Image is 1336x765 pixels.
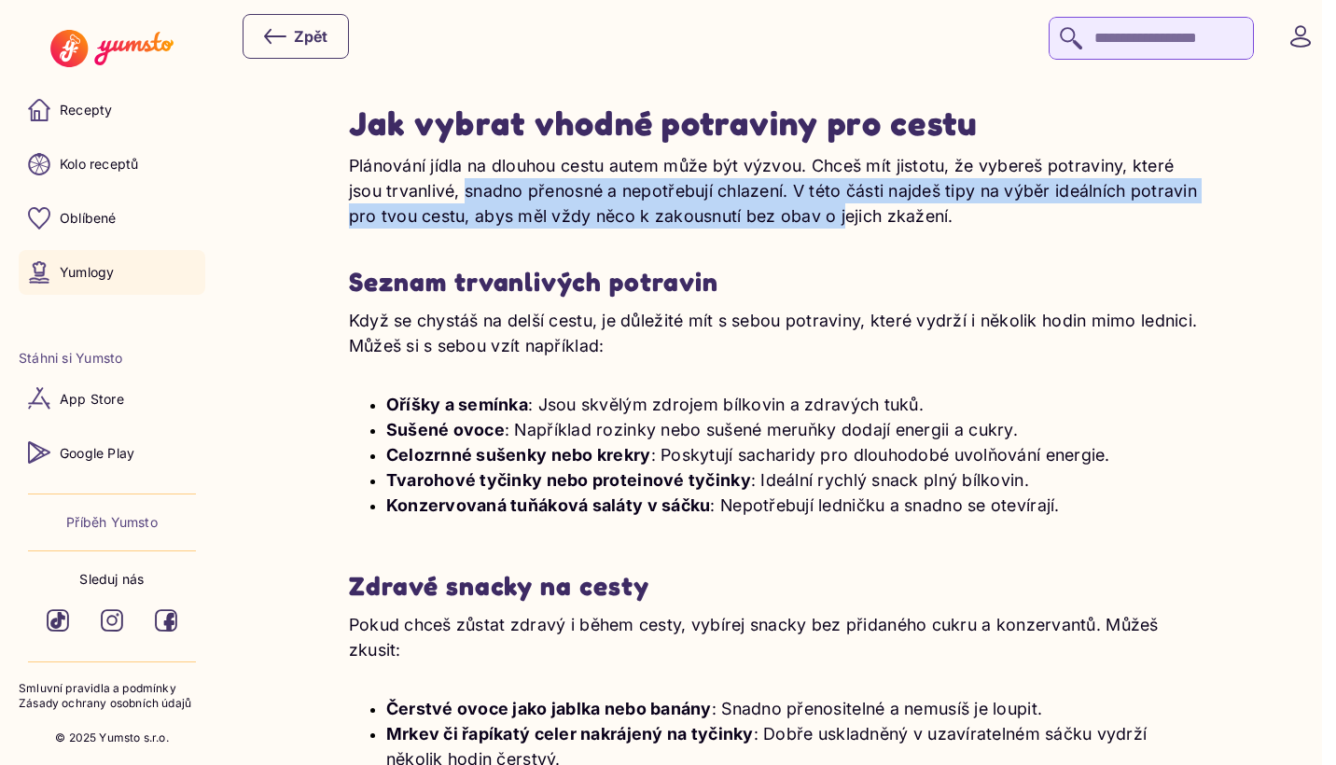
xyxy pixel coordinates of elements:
h3: Zdravé snacky na cesty [349,570,1198,603]
p: Kolo receptů [60,155,139,174]
strong: Čerstvé ovoce jako jablka nebo banány [386,699,712,718]
p: Recepty [60,101,112,119]
p: : Nepotřebují ledničku a snadno se otevírají. [386,493,1198,518]
p: Když se chystáš na delší cestu, je důležité mít s sebou potraviny, které vydrží i několik hodin m... [349,308,1198,358]
a: Zásady ochrany osobních údajů [19,696,205,712]
a: Příběh Yumsto [66,513,158,532]
p: Plánování jídla na dlouhou cestu autem může být výzvou. Chceš mít jistotu, že vybereš potraviny, ... [349,153,1198,229]
p: : Poskytují sacharidy pro dlouhodobé uvolňování energie. [386,442,1198,467]
strong: Sušené ovoce [386,420,505,439]
img: Yumsto logo [50,30,173,67]
a: Oblíbené [19,196,205,241]
div: Zpět [264,25,327,48]
p: : Ideální rychlý snack plný bílkovin. [386,467,1198,493]
strong: Celozrnné sušenky nebo krekry [386,445,651,465]
p: Yumlogy [60,263,114,282]
button: Zpět [243,14,349,59]
p: Sleduj nás [79,570,144,589]
p: App Store [60,390,124,409]
strong: Oříšky a semínka [386,395,528,414]
p: : Například rozinky nebo sušené meruňky dodají energii a cukry. [386,417,1198,442]
strong: Tvarohové tyčinky nebo proteinové tyčinky [386,470,751,490]
p: Oblíbené [60,209,117,228]
a: Google Play [19,430,205,475]
strong: Konzervovaná tuňáková saláty v sáčku [386,495,711,515]
a: Yumlogy [19,250,205,295]
a: App Store [19,376,205,421]
p: Pokud chceš zůstat zdravý i během cesty, vybírej snacky bez přidaného cukru a konzervantů. Můžeš ... [349,612,1198,662]
strong: Mrkev či řapíkatý celer nakrájený na tyčinky [386,724,754,744]
h2: Jak vybrat vhodné potraviny pro cestu [349,102,1198,144]
p: : Snadno přenositelné a nemusíš je loupit. [386,696,1198,721]
li: Stáhni si Yumsto [19,349,205,368]
p: Google Play [60,444,134,463]
h3: Seznam trvanlivých potravin [349,266,1198,299]
p: © 2025 Yumsto s.r.o. [55,730,169,746]
a: Recepty [19,88,205,132]
a: Kolo receptů [19,142,205,187]
a: Smluvní pravidla a podmínky [19,681,205,697]
p: : Jsou skvělým zdrojem bílkovin a zdravých tuků. [386,392,1198,417]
